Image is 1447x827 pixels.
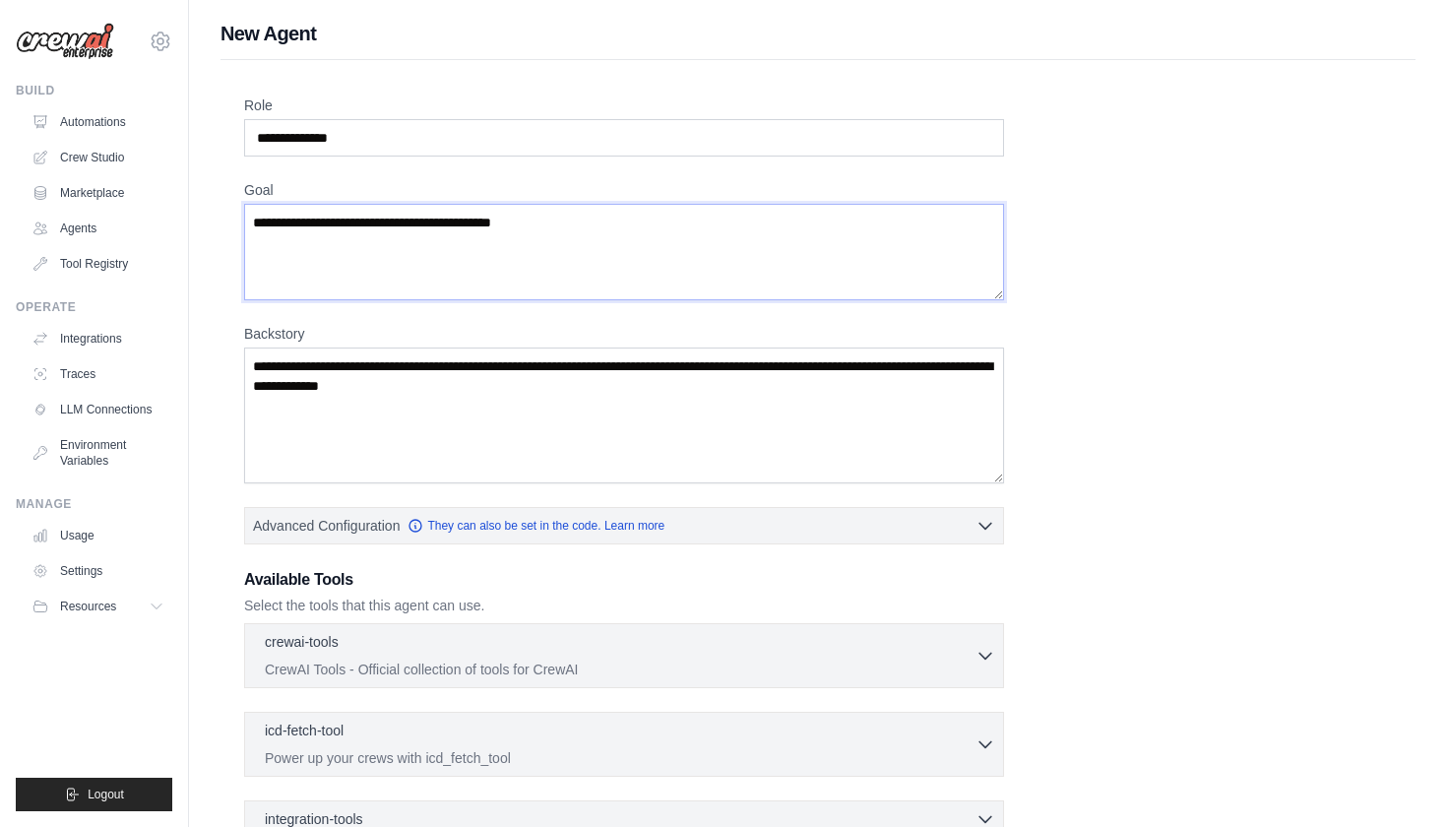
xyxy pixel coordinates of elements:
[24,520,172,551] a: Usage
[253,632,995,679] button: crewai-tools CrewAI Tools - Official collection of tools for CrewAI
[16,83,172,98] div: Build
[24,394,172,425] a: LLM Connections
[24,177,172,209] a: Marketplace
[16,496,172,512] div: Manage
[16,299,172,315] div: Operate
[253,721,995,768] button: icd-fetch-tool Power up your crews with icd_fetch_tool
[244,180,1004,200] label: Goal
[88,787,124,802] span: Logout
[244,95,1004,115] label: Role
[244,568,1004,592] h3: Available Tools
[24,142,172,173] a: Crew Studio
[24,555,172,587] a: Settings
[265,660,975,679] p: CrewAI Tools - Official collection of tools for CrewAI
[265,748,975,768] p: Power up your crews with icd_fetch_tool
[16,778,172,811] button: Logout
[24,591,172,622] button: Resources
[220,20,1416,47] h1: New Agent
[24,106,172,138] a: Automations
[245,508,1003,543] button: Advanced Configuration They can also be set in the code. Learn more
[253,516,400,536] span: Advanced Configuration
[24,429,172,477] a: Environment Variables
[408,518,664,534] a: They can also be set in the code. Learn more
[24,358,172,390] a: Traces
[60,599,116,614] span: Resources
[244,324,1004,344] label: Backstory
[265,721,344,740] p: icd-fetch-tool
[24,248,172,280] a: Tool Registry
[244,596,1004,615] p: Select the tools that this agent can use.
[265,632,339,652] p: crewai-tools
[24,213,172,244] a: Agents
[24,323,172,354] a: Integrations
[16,23,114,60] img: Logo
